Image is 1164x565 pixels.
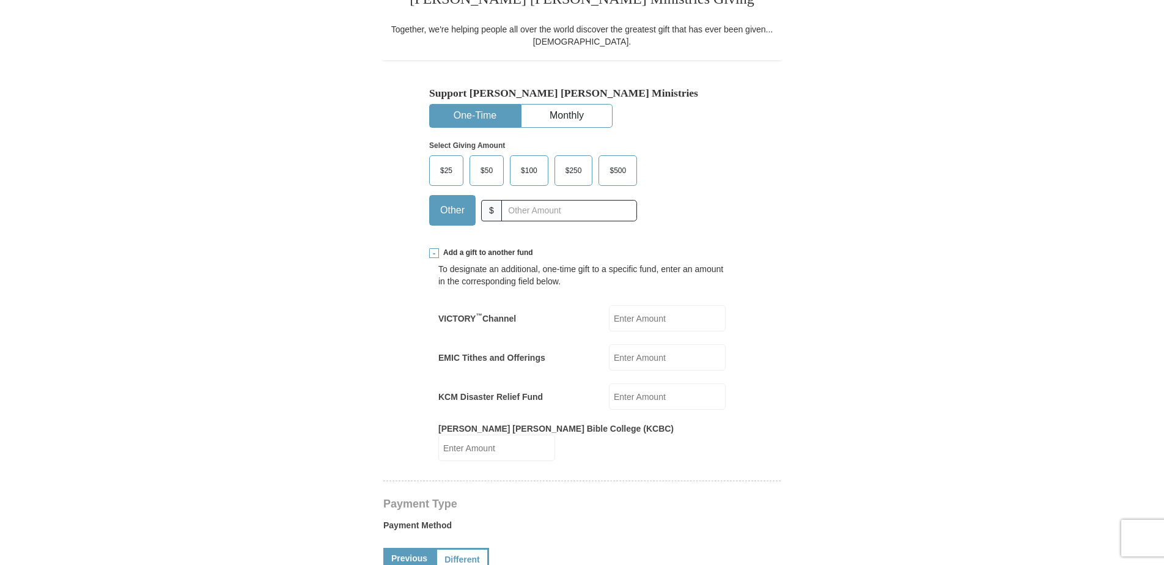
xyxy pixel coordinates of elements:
input: Other Amount [501,200,637,221]
label: KCM Disaster Relief Fund [438,391,543,403]
span: Add a gift to another fund [439,248,533,258]
span: $50 [474,161,499,180]
label: Payment Method [383,519,781,537]
label: EMIC Tithes and Offerings [438,352,545,364]
h5: Support [PERSON_NAME] [PERSON_NAME] Ministries [429,87,735,100]
span: $25 [434,161,459,180]
span: $ [481,200,502,221]
strong: Select Giving Amount [429,141,505,150]
button: One-Time [430,105,520,127]
label: VICTORY Channel [438,312,516,325]
span: $250 [559,161,588,180]
span: $100 [515,161,543,180]
input: Enter Amount [609,383,726,410]
h4: Payment Type [383,499,781,509]
input: Enter Amount [438,435,555,461]
input: Enter Amount [609,344,726,371]
span: Other [434,201,471,220]
button: Monthly [521,105,612,127]
label: [PERSON_NAME] [PERSON_NAME] Bible College (KCBC) [438,423,674,435]
div: Together, we're helping people all over the world discover the greatest gift that has ever been g... [383,23,781,48]
div: To designate an additional, one-time gift to a specific fund, enter an amount in the correspondin... [438,263,726,287]
sup: ™ [476,312,482,319]
input: Enter Amount [609,305,726,331]
span: $500 [603,161,632,180]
